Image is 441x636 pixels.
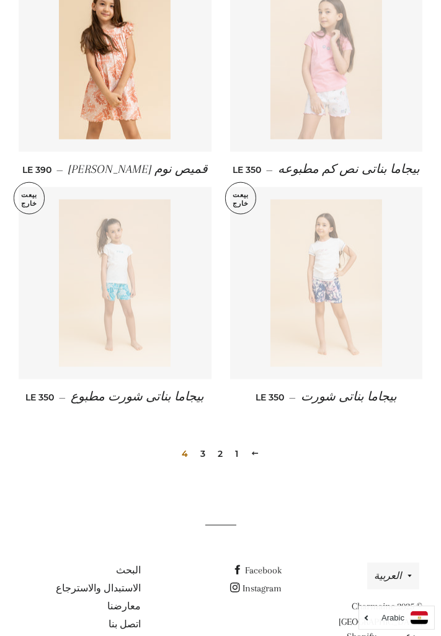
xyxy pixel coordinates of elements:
[19,379,212,415] a: بيجاما بناتى شورت مطبوع — LE 350
[22,164,51,175] span: LE 390
[233,164,261,175] span: LE 350
[230,152,423,187] a: بيجاما بناتى نص كم مطبوعه — LE 350
[56,164,63,175] span: —
[19,152,212,187] a: قميص نوم [PERSON_NAME] — LE 390
[177,444,193,463] span: 4
[230,379,423,415] a: بيجاما بناتى شورت — LE 350
[213,444,228,463] a: 2
[25,392,54,403] span: LE 350
[339,601,422,627] a: Charmaine [GEOGRAPHIC_DATA]
[56,583,141,594] a: الاستبدال والاسترجاع
[195,444,210,463] a: 3
[226,183,256,214] p: بيعت خارج
[68,162,208,176] span: قميص نوم [PERSON_NAME]
[107,601,141,612] a: معارضنا
[230,444,243,463] a: 1
[116,565,141,576] a: البحث
[59,392,66,403] span: —
[266,164,273,175] span: —
[278,162,420,176] span: بيجاما بناتى نص كم مطبوعه
[14,183,44,214] p: بيعت خارج
[233,565,282,576] a: Facebook
[381,614,404,622] i: Arabic
[256,392,284,403] span: LE 350
[71,390,204,404] span: بيجاما بناتى شورت مطبوع
[365,611,428,624] a: Arabic
[301,390,397,404] span: بيجاما بناتى شورت
[230,583,282,594] a: Instagram
[289,392,296,403] span: —
[109,619,141,630] a: اتصل بنا
[367,563,419,590] button: العربية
